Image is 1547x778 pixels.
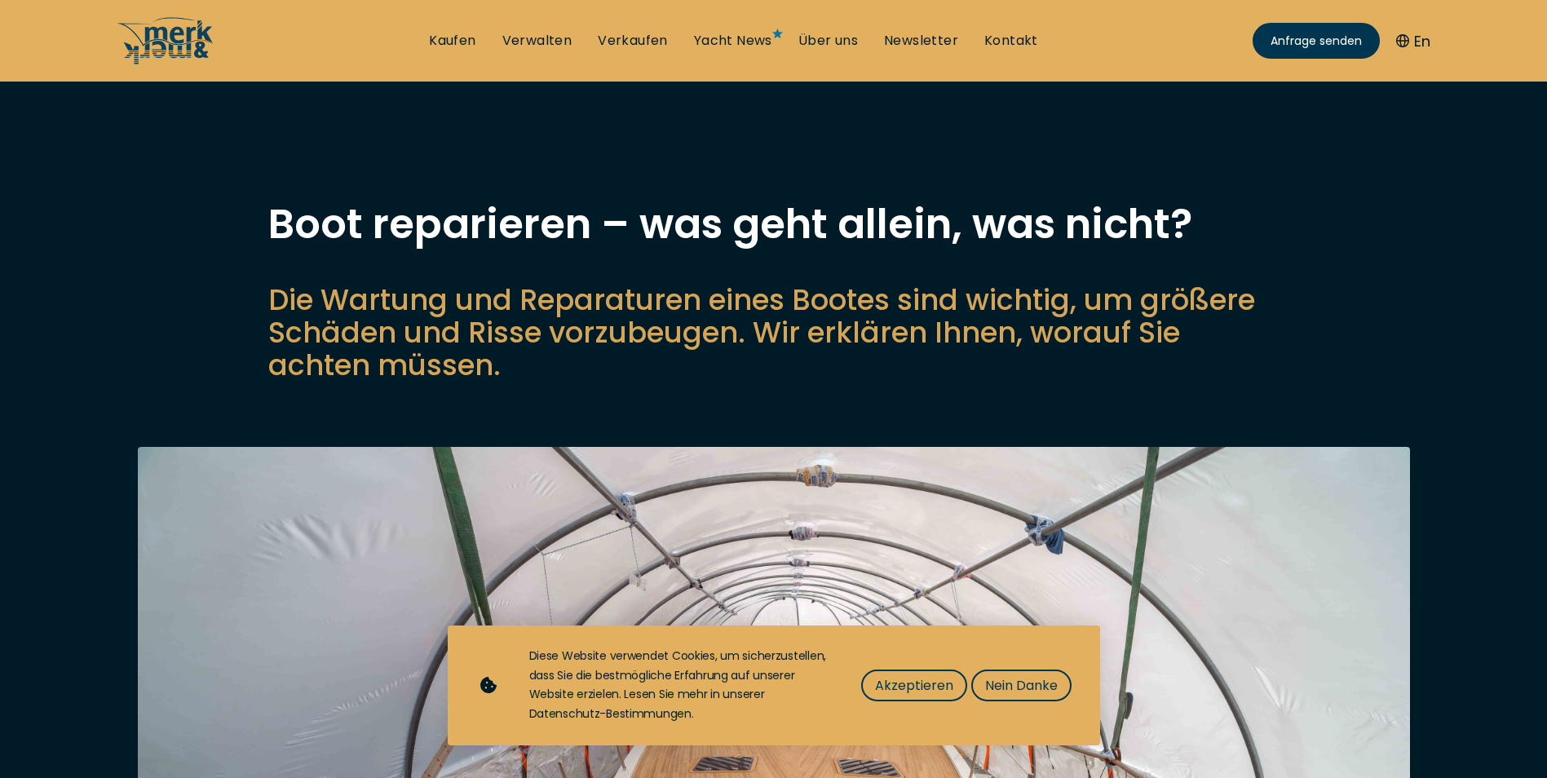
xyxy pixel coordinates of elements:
div: Diese Website verwendet Cookies, um sicherzustellen, dass Sie die bestmögliche Erfahrung auf unse... [529,647,829,724]
button: Akzeptieren [861,670,967,701]
a: Kontakt [984,32,1038,50]
h1: Boot reparieren – was geht allein, was nicht? [268,204,1280,245]
a: Verwalten [502,32,572,50]
a: Über uns [798,32,858,50]
p: Die Wartung und Reparaturen eines Bootes sind wichtig, um größere Schäden und Risse vorzubeugen. ... [268,284,1280,382]
a: Verkaufen [598,32,668,50]
a: Kaufen [429,32,475,50]
a: Anfrage senden [1253,23,1380,59]
span: Anfrage senden [1271,33,1362,50]
a: Yacht News [694,32,772,50]
a: Newsletter [884,32,958,50]
button: En [1396,30,1430,52]
span: Nein Danke [985,675,1058,696]
span: Akzeptieren [875,675,953,696]
a: Datenschutz-Bestimmungen [529,705,692,722]
button: Nein Danke [971,670,1072,701]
